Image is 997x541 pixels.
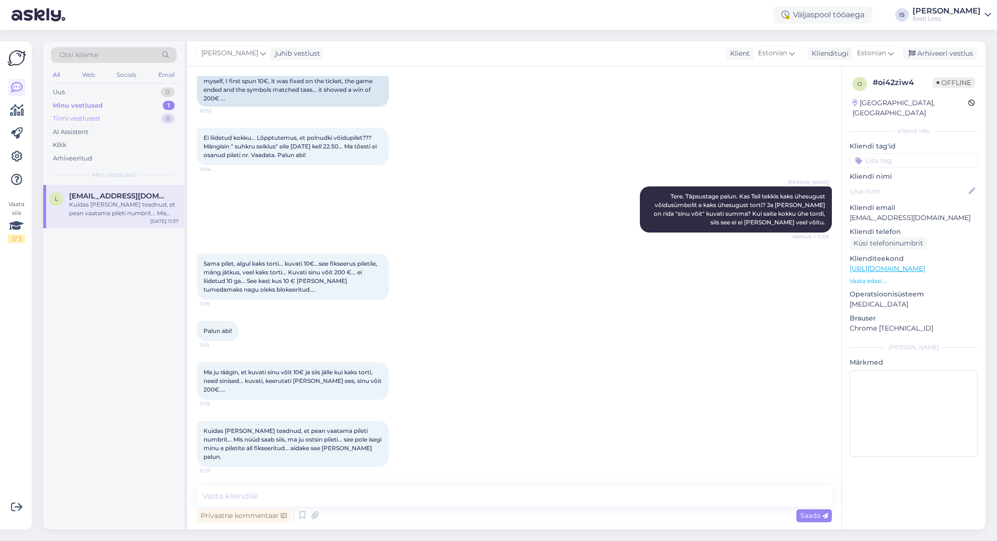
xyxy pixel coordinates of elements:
[204,134,378,159] span: Ei liidetud kokku... Lõpptutemus, et polnudki võidupilet??? Mängisin " suhkru seiklus" eile [DATE...
[800,511,828,520] span: Saada
[850,323,978,333] p: Chrome [TECHNICAL_ID]
[204,260,379,293] span: Sama pilet, algul kaks torti... kuvati 10€...see fikseerus piletile, mäng jätkus, veel kaks torti...
[204,369,383,393] span: Ma ju räägin, et kuvati sinu võit 10€ ja siis jälle kui kaks torti, need sinised... kuvati, keeru...
[903,47,977,60] div: Arhiveeri vestlus
[163,101,175,111] div: 1
[200,300,236,307] span: 11:19
[853,98,968,118] div: [GEOGRAPHIC_DATA], [GEOGRAPHIC_DATA]
[793,233,829,240] span: Nähtud ✓ 11:05
[850,203,978,213] p: Kliendi email
[850,141,978,151] p: Kliendi tag'id
[53,127,88,137] div: AI Assistent
[80,69,97,81] div: Web
[271,49,320,59] div: juhib vestlust
[156,69,177,81] div: Email
[8,234,25,243] div: 2 / 3
[200,342,236,349] span: 11:21
[60,50,98,60] span: Otsi kliente
[200,107,236,114] span: 10:52
[201,48,258,59] span: [PERSON_NAME]
[913,7,981,15] div: [PERSON_NAME]
[850,277,978,285] p: Vaata edasi ...
[200,166,236,173] span: 11:04
[913,15,981,23] div: Eesti Loto
[53,114,100,123] div: Tiimi vestlused
[115,69,138,81] div: Socials
[850,357,978,368] p: Märkmed
[53,87,65,97] div: Uus
[850,172,978,182] p: Kliendi nimi
[204,427,383,460] span: Kuidas [PERSON_NAME] teadnud, et pean vaatama pileti numbrit... Mis nüüd saab siis, ma ju ostsin ...
[850,213,978,223] p: [EMAIL_ADDRESS][DOMAIN_NAME]
[200,467,236,475] span: 11:37
[774,6,872,24] div: Väljaspool tööaega
[69,192,169,200] span: liilija.tammoja@gmail.com
[161,114,175,123] div: 8
[873,77,933,88] div: # oi42ziw4
[857,80,862,87] span: o
[69,200,179,218] div: Kuidas [PERSON_NAME] teadnud, et pean vaatama pileti numbrit... Mis nüüd saab siis, ma ju ostsin ...
[51,69,62,81] div: All
[850,289,978,299] p: Operatsioonisüsteem
[850,313,978,323] p: Brauser
[850,227,978,237] p: Kliendi telefon
[53,101,103,111] div: Minu vestlused
[933,77,975,88] span: Offline
[161,87,175,97] div: 0
[8,200,25,243] div: Vaata siia
[850,237,927,250] div: Küsi telefoninumbrit
[850,153,978,168] input: Lisa tag
[200,400,236,407] span: 11:32
[53,140,67,150] div: Kõik
[808,49,849,59] div: Klienditugi
[654,193,827,226] span: Tere. Täpsustage palun. Kas Teil tekkis kaks ühesugust võidusümbolit e kaks ühesugust torti? Ja [...
[850,264,925,273] a: [URL][DOMAIN_NAME]
[197,64,389,107] div: Hello! How on... Will this winning ticket be lost now? I saw it myself, I first spun 10€, it was ...
[850,343,978,352] div: [PERSON_NAME]
[92,171,135,179] span: Minu vestlused
[758,48,787,59] span: Estonian
[850,254,978,264] p: Klienditeekond
[850,127,978,135] div: Kliendi info
[895,8,909,22] div: IS
[857,48,886,59] span: Estonian
[55,195,58,202] span: l
[204,327,232,334] span: Palun abi!
[53,154,92,163] div: Arhiveeritud
[850,186,967,197] input: Lisa nimi
[788,179,829,186] span: [PERSON_NAME]
[913,7,991,23] a: [PERSON_NAME]Eesti Loto
[150,218,179,225] div: [DATE] 11:37
[850,299,978,309] p: [MEDICAL_DATA]
[726,49,750,59] div: Klient
[8,49,26,67] img: Askly Logo
[197,509,290,522] div: Privaatne kommentaar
